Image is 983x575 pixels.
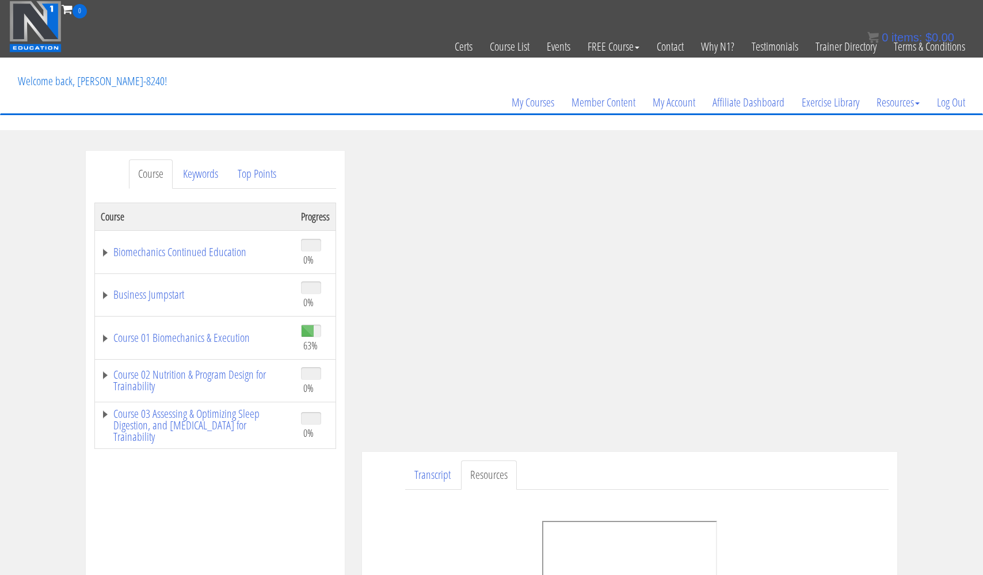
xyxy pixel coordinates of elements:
[303,382,314,394] span: 0%
[303,253,314,266] span: 0%
[461,460,517,490] a: Resources
[563,75,644,130] a: Member Content
[101,332,289,344] a: Course 01 Biomechanics & Execution
[807,18,885,75] a: Trainer Directory
[648,18,692,75] a: Contact
[303,296,314,309] span: 0%
[503,75,563,130] a: My Courses
[9,58,176,104] p: Welcome back, [PERSON_NAME]-8240!
[295,203,336,230] th: Progress
[174,159,227,189] a: Keywords
[101,408,289,443] a: Course 03 Assessing & Optimizing Sleep Digestion, and [MEDICAL_DATA] for Trainability
[692,18,743,75] a: Why N1?
[891,31,922,44] span: items:
[95,203,296,230] th: Course
[62,1,87,17] a: 0
[303,427,314,439] span: 0%
[101,369,289,392] a: Course 02 Nutrition & Program Design for Trainability
[129,159,173,189] a: Course
[867,31,954,44] a: 0 items: $0.00
[538,18,579,75] a: Events
[867,32,879,43] img: icon11.png
[885,18,974,75] a: Terms & Conditions
[101,289,289,300] a: Business Jumpstart
[793,75,868,130] a: Exercise Library
[405,460,460,490] a: Transcript
[882,31,888,44] span: 0
[446,18,481,75] a: Certs
[228,159,285,189] a: Top Points
[928,75,974,130] a: Log Out
[481,18,538,75] a: Course List
[743,18,807,75] a: Testimonials
[868,75,928,130] a: Resources
[73,4,87,18] span: 0
[9,1,62,52] img: n1-education
[925,31,954,44] bdi: 0.00
[101,246,289,258] a: Biomechanics Continued Education
[579,18,648,75] a: FREE Course
[644,75,704,130] a: My Account
[925,31,932,44] span: $
[704,75,793,130] a: Affiliate Dashboard
[303,339,318,352] span: 63%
